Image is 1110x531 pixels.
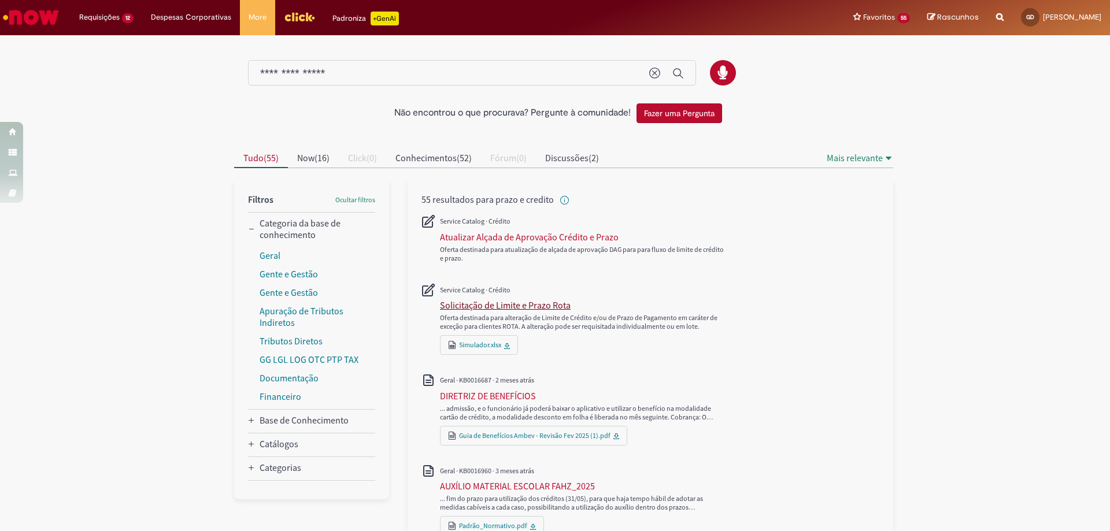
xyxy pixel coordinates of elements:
span: More [249,12,267,23]
img: ServiceNow [1,6,61,29]
span: 12 [122,13,134,23]
h2: Não encontrou o que procurava? Pergunte à comunidade! [394,108,631,118]
span: GD [1026,13,1034,21]
a: Rascunhos [927,12,979,23]
div: Padroniza [332,12,399,25]
span: 55 [897,13,910,23]
span: Despesas Corporativas [151,12,231,23]
span: Rascunhos [937,12,979,23]
p: +GenAi [371,12,399,25]
span: Favoritos [863,12,895,23]
img: click_logo_yellow_360x200.png [284,8,315,25]
button: Fazer uma Pergunta [637,103,722,123]
span: Requisições [79,12,120,23]
span: [PERSON_NAME] [1043,12,1101,22]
